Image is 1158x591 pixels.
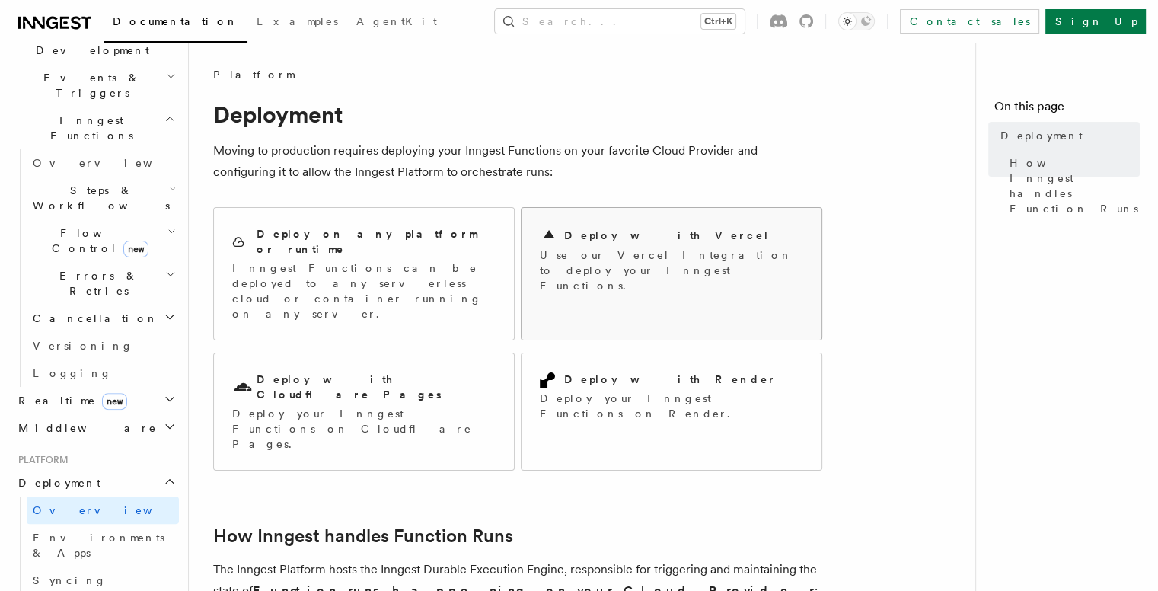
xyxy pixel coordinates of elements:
[12,149,179,387] div: Inngest Functions
[540,391,803,421] p: Deploy your Inngest Functions on Render.
[247,5,347,41] a: Examples
[104,5,247,43] a: Documentation
[113,15,238,27] span: Documentation
[347,5,446,41] a: AgentKit
[102,393,127,410] span: new
[27,219,179,262] button: Flow Controlnew
[12,21,179,64] button: Local Development
[564,372,777,387] h2: Deploy with Render
[521,207,822,340] a: Deploy with VercelUse our Vercel Integration to deploy your Inngest Functions.
[27,359,179,387] a: Logging
[12,475,100,490] span: Deployment
[12,454,69,466] span: Platform
[27,262,179,305] button: Errors & Retries
[1003,149,1140,222] a: How Inngest handles Function Runs
[232,406,496,452] p: Deploy your Inngest Functions on Cloudflare Pages.
[12,70,166,101] span: Events & Triggers
[33,504,190,516] span: Overview
[257,372,496,402] h2: Deploy with Cloudflare Pages
[27,268,165,299] span: Errors & Retries
[27,183,170,213] span: Steps & Workflows
[27,332,179,359] a: Versioning
[27,177,179,219] button: Steps & Workflows
[27,524,179,567] a: Environments & Apps
[33,532,164,559] span: Environments & Apps
[12,64,179,107] button: Events & Triggers
[1000,128,1083,143] span: Deployment
[33,367,112,379] span: Logging
[994,122,1140,149] a: Deployment
[12,469,179,497] button: Deployment
[27,225,167,256] span: Flow Control
[27,311,158,326] span: Cancellation
[12,414,179,442] button: Middleware
[213,207,515,340] a: Deploy on any platform or runtimeInngest Functions can be deployed to any serverless cloud or con...
[232,377,254,398] svg: Cloudflare
[33,574,107,586] span: Syncing
[495,9,745,34] button: Search...Ctrl+K
[521,353,822,471] a: Deploy with RenderDeploy your Inngest Functions on Render.
[900,9,1039,34] a: Contact sales
[27,497,179,524] a: Overview
[27,305,179,332] button: Cancellation
[33,157,190,169] span: Overview
[12,420,157,436] span: Middleware
[27,149,179,177] a: Overview
[356,15,437,27] span: AgentKit
[12,107,179,149] button: Inngest Functions
[213,101,822,128] h1: Deployment
[213,140,822,183] p: Moving to production requires deploying your Inngest Functions on your favorite Cloud Provider an...
[540,248,803,293] p: Use our Vercel Integration to deploy your Inngest Functions.
[213,353,515,471] a: Deploy with Cloudflare PagesDeploy your Inngest Functions on Cloudflare Pages.
[33,340,133,352] span: Versioning
[12,27,166,58] span: Local Development
[12,387,179,414] button: Realtimenew
[257,15,338,27] span: Examples
[12,113,164,143] span: Inngest Functions
[1045,9,1146,34] a: Sign Up
[12,393,127,408] span: Realtime
[123,241,148,257] span: new
[994,97,1140,122] h4: On this page
[838,12,875,30] button: Toggle dark mode
[564,228,770,243] h2: Deploy with Vercel
[213,526,513,547] a: How Inngest handles Function Runs
[257,226,496,257] h2: Deploy on any platform or runtime
[213,67,294,82] span: Platform
[701,14,735,29] kbd: Ctrl+K
[1010,155,1140,216] span: How Inngest handles Function Runs
[232,260,496,321] p: Inngest Functions can be deployed to any serverless cloud or container running on any server.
